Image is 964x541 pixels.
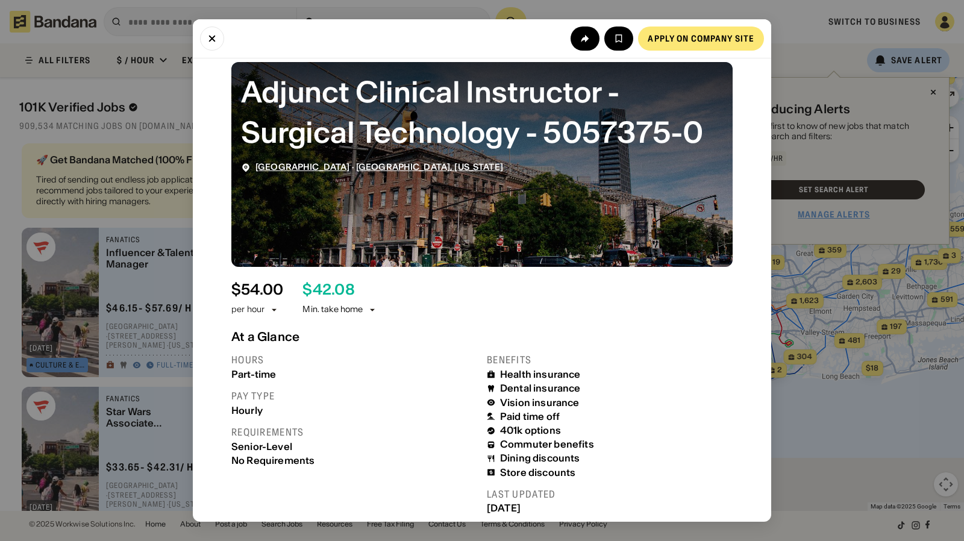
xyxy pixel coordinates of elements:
[487,488,733,501] div: Last updated
[231,304,264,316] div: per hour
[500,467,575,478] div: Store discounts
[231,455,477,466] div: No Requirements
[487,502,733,514] div: [DATE]
[231,426,477,439] div: Requirements
[356,161,503,172] span: [GEOGRAPHIC_DATA], [US_STATE]
[487,354,733,366] div: Benefits
[255,162,503,172] div: ·
[500,452,580,464] div: Dining discounts
[500,411,560,422] div: Paid time off
[500,369,581,380] div: Health insurance
[231,281,283,299] div: $ 54.00
[231,354,477,366] div: Hours
[302,304,377,316] div: Min. take home
[302,281,354,299] div: $ 42.08
[500,425,561,436] div: 401k options
[241,72,723,152] div: Adjunct Clinical Instructor - Surgical Technology - 5057375-0
[500,397,580,408] div: Vision insurance
[231,390,477,402] div: Pay type
[255,161,349,172] span: [GEOGRAPHIC_DATA]
[231,369,477,380] div: Part-time
[231,405,477,416] div: Hourly
[500,439,594,450] div: Commuter benefits
[231,330,733,344] div: At a Glance
[231,441,477,452] div: Senior-Level
[500,383,581,394] div: Dental insurance
[648,34,754,43] div: Apply on company site
[200,27,224,51] button: Close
